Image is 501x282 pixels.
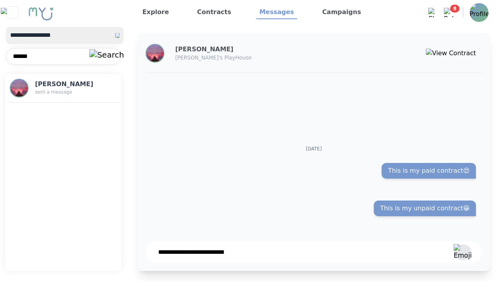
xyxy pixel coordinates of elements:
a: Campaigns [319,6,364,19]
img: Close sidebar [1,8,24,17]
a: Explore [139,6,172,19]
span: This is my unpaid contract😁 [380,204,470,213]
a: Messages [256,6,297,19]
img: Profile [11,80,28,97]
p: [PERSON_NAME]'s PlayHouse [175,54,322,62]
h3: [PERSON_NAME] [35,80,99,89]
img: Emoji [454,244,472,260]
span: This is my paid contract😍 [388,166,470,175]
span: 8 [450,5,460,13]
img: Bell [444,8,453,17]
a: Contracts [194,6,234,19]
img: Profile [470,3,488,22]
img: Search [89,49,124,61]
img: View Contract [426,49,476,58]
button: Profile[PERSON_NAME]sent a message [5,74,121,103]
img: Profile [146,45,164,62]
img: Chat [428,8,438,17]
h3: [PERSON_NAME] [175,45,322,54]
p: [DATE] [152,146,476,152]
p: sent a message [35,89,99,95]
